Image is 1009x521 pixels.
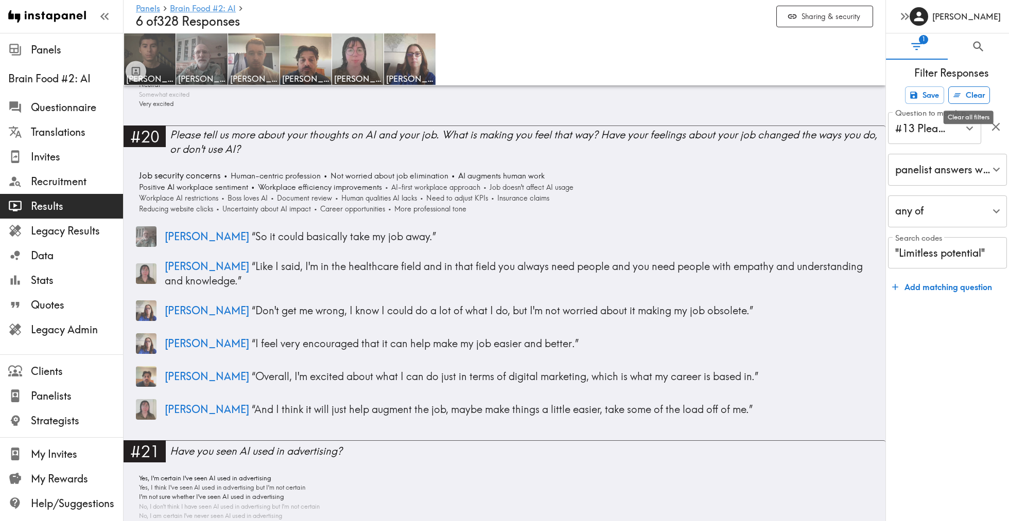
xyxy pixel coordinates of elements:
[948,86,990,104] button: Clear all filters
[271,193,274,202] span: •
[136,182,248,193] span: Positive AI workplace sentiment
[136,399,156,420] img: Panelist thumbnail
[932,11,1001,22] h6: [PERSON_NAME]
[385,183,388,191] span: •
[136,296,873,325] a: Panelist thumbnail[PERSON_NAME] “Don't get me wrong, I know I could do a lot of what I do, but I'...
[888,154,1007,186] div: panelist answers with
[8,71,123,86] span: Brain Food #2: AI
[136,263,156,284] img: Panelist thumbnail
[31,322,123,337] span: Legacy Admin
[895,107,976,119] label: Question to match panelists on
[170,444,885,458] div: Have you seen AI used in advertising?
[31,174,123,189] span: Recruitment
[335,193,338,202] span: •
[334,73,381,84] span: [PERSON_NAME]
[420,193,423,202] span: •
[255,182,382,193] span: Workplace efficiency improvements
[31,364,123,379] span: Clients
[165,369,873,384] p: “ Overall, I'm excited about what I can do just in terms of digital marketing, which is what my c...
[165,370,249,383] span: [PERSON_NAME]
[165,336,873,351] p: “ I feel very encouraged that it can help make my job easier and better. ”
[31,496,123,511] span: Help/Suggestions
[392,204,466,214] span: More professional tone
[894,66,1009,80] span: Filter Responses
[228,33,280,85] a: [PERSON_NAME]
[251,182,255,192] span: •
[31,199,123,213] span: Results
[31,472,123,486] span: My Rewards
[274,193,332,203] span: Document review
[495,193,549,203] span: Insurance claims
[886,33,948,60] button: Filter Responses
[220,204,311,214] span: Uncertainty about AI impact
[282,73,329,84] span: [PERSON_NAME]
[165,259,873,288] p: “ Like I said, I'm in the healthcare field and in that field you always need people and you need ...
[31,248,123,263] span: Data
[221,193,224,202] span: •
[136,333,156,354] img: Panelist thumbnail
[136,204,213,214] span: Reducing website clicks
[136,255,873,292] a: Panelist thumbnail[PERSON_NAME] “Like I said, I'm in the healthcare field and in that field you a...
[31,125,123,139] span: Translations
[389,182,480,192] span: AI-first workplace approach
[136,222,873,251] a: Panelist thumbnail[PERSON_NAME] “So it could basically take my job away.”
[456,170,545,182] span: AI augments human work
[136,329,873,358] a: Panelist thumbnail[PERSON_NAME] “I feel very encouraged that it can help make my job easier and b...
[224,171,228,181] span: •
[136,492,284,502] span: I'm not sure whether I've seen AI used in advertising
[905,86,944,104] button: Save filters
[165,229,873,244] p: “ So it could basically take my job away. ”
[31,224,123,238] span: Legacy Results
[776,6,873,28] button: Sharing & security
[31,150,123,164] span: Invites
[314,204,317,213] span: •
[165,260,249,273] span: [PERSON_NAME]
[31,389,123,403] span: Panelists
[31,43,123,57] span: Panels
[124,33,176,85] a: [PERSON_NAME]
[126,61,146,81] button: Toggle between responses and questions
[487,182,573,192] span: Job doesn't affect AI usage
[384,33,436,85] a: [PERSON_NAME]
[491,193,494,202] span: •
[919,35,928,44] span: 1
[895,232,943,244] label: Search codes
[230,73,277,84] span: [PERSON_NAME]
[324,171,327,181] span: •
[328,170,448,182] span: Not worried about job elimination
[424,193,488,203] span: Need to adjust KPIs
[165,303,873,318] p: “ Don't get me wrong, I know I could do a lot of what I do, but I'm not worried about it making m...
[31,414,123,428] span: Strategists
[170,4,236,14] a: Brain Food #2: AI
[31,100,123,115] span: Questionnaire
[165,304,249,317] span: [PERSON_NAME]
[136,362,873,391] a: Panelist thumbnail[PERSON_NAME] “Overall, I'm excited about what I can do just in terms of digita...
[124,440,166,462] div: #21
[157,14,240,29] span: 328 Responses
[136,14,157,29] span: 6 of
[318,204,385,214] span: Career opportunities
[386,73,433,84] span: [PERSON_NAME]
[136,193,218,203] span: Workplace AI restrictions
[944,111,994,124] div: Clear all filters
[165,230,249,243] span: [PERSON_NAME]
[165,403,249,416] span: [PERSON_NAME]
[451,171,455,181] span: •
[136,366,156,387] img: Panelist thumbnail
[280,33,332,85] a: [PERSON_NAME]
[888,277,996,297] button: Add matching question
[962,120,978,136] button: Open
[31,298,123,312] span: Quotes
[136,502,320,511] span: No, I don't think I have seen AI used in advertising but I'm not certain
[136,4,160,14] a: Panels
[136,90,189,99] span: Somewhat excited
[124,440,885,469] a: #21Have you seen AI used in advertising?
[136,226,156,247] img: Panelist thumbnail
[124,125,885,165] a: #20Please tell us more about your thoughts on AI and your job. What is making you feel that way? ...
[170,128,885,156] div: Please tell us more about your thoughts on AI and your job. What is making you feel that way? Hav...
[126,73,173,84] span: [PERSON_NAME]
[483,183,486,191] span: •
[388,204,391,213] span: •
[136,483,305,493] span: Yes, I think I've seen AI used in advertising but I'm not certain
[178,73,225,84] span: [PERSON_NAME]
